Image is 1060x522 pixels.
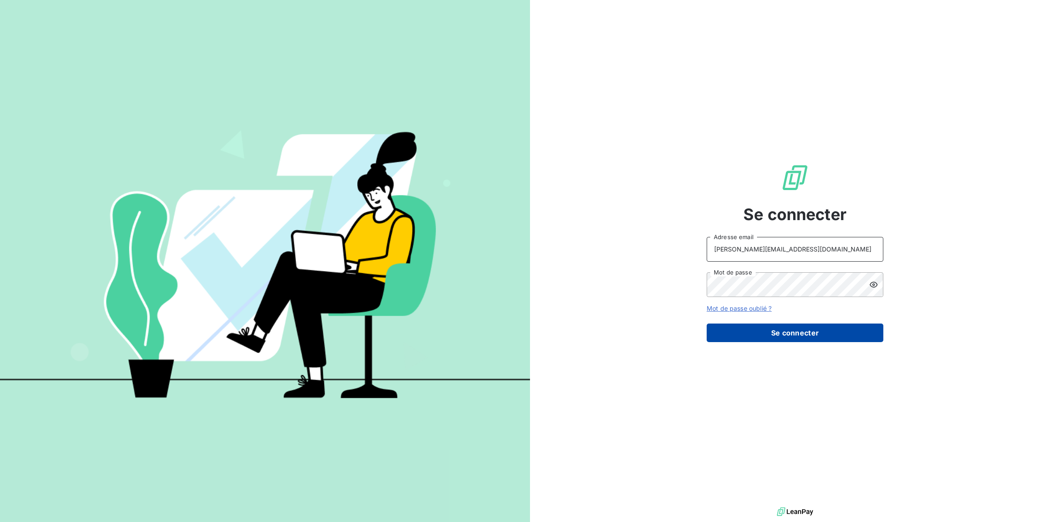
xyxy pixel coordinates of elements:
[707,237,883,262] input: placeholder
[781,164,809,192] img: Logo LeanPay
[777,505,813,518] img: logo
[707,324,883,342] button: Se connecter
[743,202,847,226] span: Se connecter
[707,305,772,312] a: Mot de passe oublié ?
